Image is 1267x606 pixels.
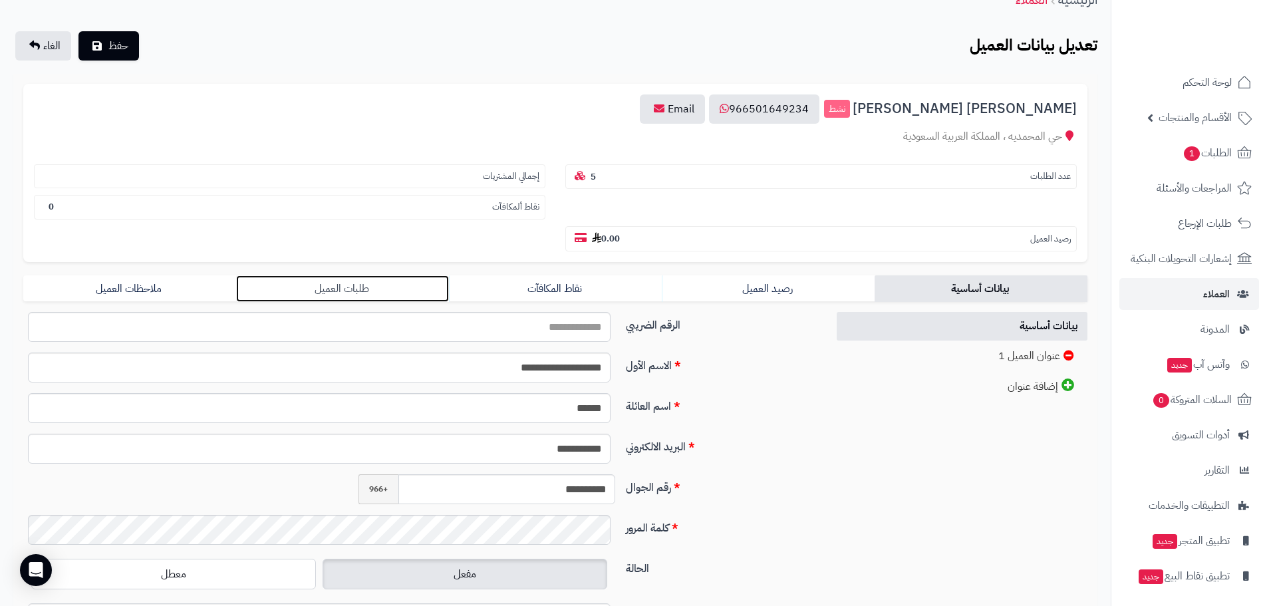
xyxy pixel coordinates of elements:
span: جديد [1167,358,1192,373]
span: أدوات التسويق [1172,426,1230,444]
label: الرقم الضريبي [621,312,821,333]
a: التطبيقات والخدمات [1119,490,1259,522]
span: التقارير [1204,461,1230,480]
b: 0.00 [592,232,620,245]
span: 1 [1184,146,1200,161]
a: ملاحظات العميل [23,275,236,302]
span: العملاء [1203,285,1230,303]
span: وآتس آب [1166,355,1230,374]
a: المراجعات والأسئلة [1119,172,1259,204]
label: اسم العائلة [621,393,821,414]
div: حي المحمديه ، المملكة العربية السعودية [34,129,1077,144]
label: الحالة [621,555,821,577]
a: 966501649234 [709,94,819,124]
a: الغاء [15,31,71,61]
label: البريد الالكتروني [621,434,821,455]
img: logo-2.png [1177,36,1254,64]
a: تطبيق المتجرجديد [1119,525,1259,557]
b: 0 [49,200,54,213]
span: جديد [1139,569,1163,584]
span: جديد [1153,534,1177,549]
small: عدد الطلبات [1030,170,1071,183]
a: نقاط المكافآت [449,275,662,302]
span: معطل [161,566,186,582]
span: الغاء [43,38,61,54]
a: طلبات العميل [236,275,449,302]
small: إجمالي المشتريات [483,170,539,183]
a: رصيد العميل [662,275,875,302]
a: العملاء [1119,278,1259,310]
span: الأقسام والمنتجات [1159,108,1232,127]
a: أدوات التسويق [1119,419,1259,451]
a: بيانات أساسية [837,312,1088,341]
span: التطبيقات والخدمات [1149,496,1230,515]
a: إشعارات التحويلات البنكية [1119,243,1259,275]
span: مفعل [454,566,476,582]
a: السلات المتروكة0 [1119,384,1259,416]
span: السلات المتروكة [1152,390,1232,409]
a: طلبات الإرجاع [1119,208,1259,239]
a: إضافة عنوان [837,372,1088,401]
a: الطلبات1 [1119,137,1259,169]
span: +966 [358,474,398,504]
button: حفظ [78,31,139,61]
a: تطبيق نقاط البيعجديد [1119,560,1259,592]
span: إشعارات التحويلات البنكية [1131,249,1232,268]
span: [PERSON_NAME] [PERSON_NAME] [853,101,1077,116]
span: الطلبات [1183,144,1232,162]
a: عنوان العميل 1 [837,342,1088,371]
a: بيانات أساسية [875,275,1087,302]
span: طلبات الإرجاع [1178,214,1232,233]
a: التقارير [1119,454,1259,486]
a: وآتس آبجديد [1119,349,1259,380]
small: رصيد العميل [1030,233,1071,245]
span: لوحة التحكم [1183,73,1232,92]
small: نقاط ألمكافآت [492,201,539,214]
span: حفظ [108,38,128,54]
span: تطبيق نقاط البيع [1137,567,1230,585]
a: Email [640,94,705,124]
label: كلمة المرور [621,515,821,536]
a: لوحة التحكم [1119,67,1259,98]
b: تعديل بيانات العميل [970,33,1097,57]
span: المراجعات والأسئلة [1157,179,1232,198]
div: Open Intercom Messenger [20,554,52,586]
label: الاسم الأول [621,353,821,374]
span: 0 [1153,393,1169,408]
span: تطبيق المتجر [1151,531,1230,550]
small: نشط [824,100,850,118]
span: المدونة [1200,320,1230,339]
label: رقم الجوال [621,474,821,496]
b: 5 [591,170,596,183]
a: المدونة [1119,313,1259,345]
